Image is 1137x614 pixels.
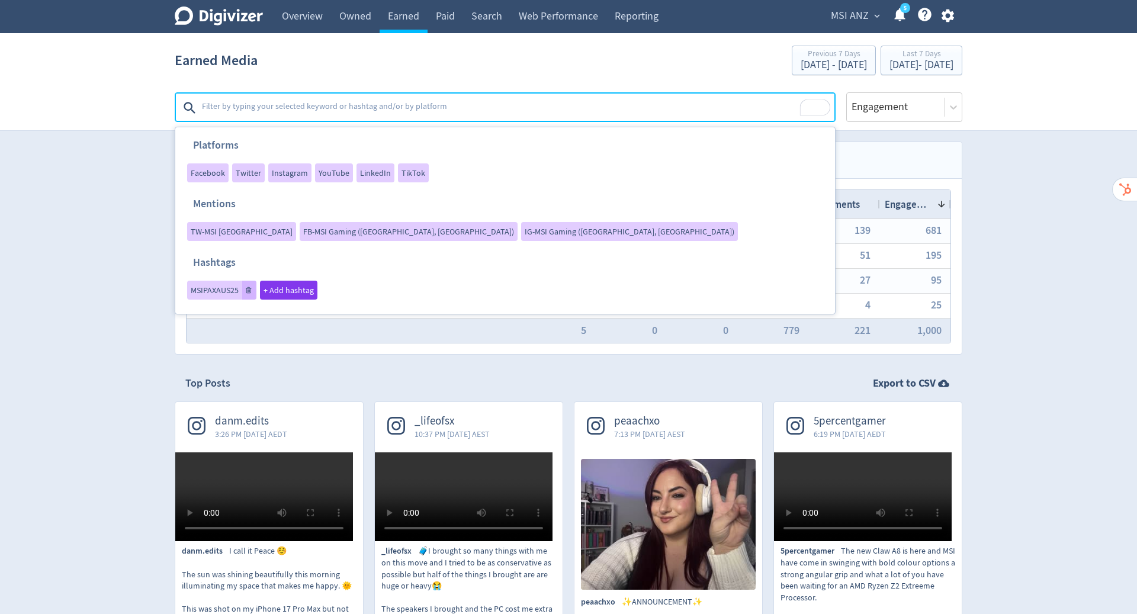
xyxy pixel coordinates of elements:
span: IG-MSI Gaming ([GEOGRAPHIC_DATA], [GEOGRAPHIC_DATA]) [525,227,734,236]
button: MSI ANZ [827,7,883,25]
h1: Earned Media [175,41,258,79]
div: Last 7 Days [889,50,953,60]
span: danm.edits [182,545,229,557]
span: YouTube [319,169,349,177]
span: danm.edits [215,414,287,428]
button: 4 [865,300,871,310]
span: 7:13 PM [DATE] AEST [614,428,685,440]
span: Comments [814,198,860,211]
span: TikTok [402,169,425,177]
h3: Mentions [175,197,738,222]
button: 139 [855,225,871,236]
span: peaachxo [614,414,685,428]
button: 0 [652,325,657,336]
button: 0 [723,325,728,336]
button: 681 [926,225,942,236]
h3: Hashtags [175,255,317,281]
div: [DATE] - [DATE] [801,60,867,70]
button: 221 [855,325,871,336]
h2: Top Posts [185,376,230,391]
img: ✨ANNOUNCEMENT✨ I am beyond excited to announce that I will be MC'ing the msigaming_anz booth at a... [581,459,756,590]
button: 1,000 [917,325,942,336]
button: 25 [931,300,942,310]
span: 6:19 PM [DATE] AEDT [814,428,886,440]
button: Previous 7 Days[DATE] - [DATE] [792,46,876,75]
span: _lifeofsx [381,545,418,557]
span: LinkedIn [360,169,391,177]
button: 779 [783,325,799,336]
span: peaachxo [581,596,622,608]
span: Facebook [191,169,225,177]
span: Instagram [272,169,308,177]
textarea: To enrich screen reader interactions, please activate Accessibility in Grammarly extension settings [201,96,834,120]
span: TW-MSI [GEOGRAPHIC_DATA] [191,227,293,236]
span: Twitter [236,169,261,177]
button: 27 [860,275,871,285]
span: MSIPAXAUS25 [191,286,239,294]
span: + Add hashtag [264,286,314,294]
span: FB-MSI Gaming ([GEOGRAPHIC_DATA], [GEOGRAPHIC_DATA]) [303,227,514,236]
div: [DATE] - [DATE] [889,60,953,70]
button: 195 [926,250,942,261]
button: Last 7 Days[DATE]- [DATE] [881,46,962,75]
span: expand_more [872,11,882,21]
a: 5 [900,3,910,13]
button: 95 [931,275,942,285]
span: 5percentgamer [814,414,886,428]
span: Engagement [885,198,932,211]
strong: Export to CSV [873,376,936,391]
span: 3:26 PM [DATE] AEDT [215,428,287,440]
span: _lifeofsx [415,414,490,428]
div: Previous 7 Days [801,50,867,60]
span: 10:37 PM [DATE] AEST [415,428,490,440]
h3: Platforms [175,138,429,163]
span: MSI ANZ [831,7,869,25]
button: 51 [860,250,871,261]
button: 5 [581,325,586,336]
text: 5 [904,4,907,12]
span: 5percentgamer [781,545,841,557]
